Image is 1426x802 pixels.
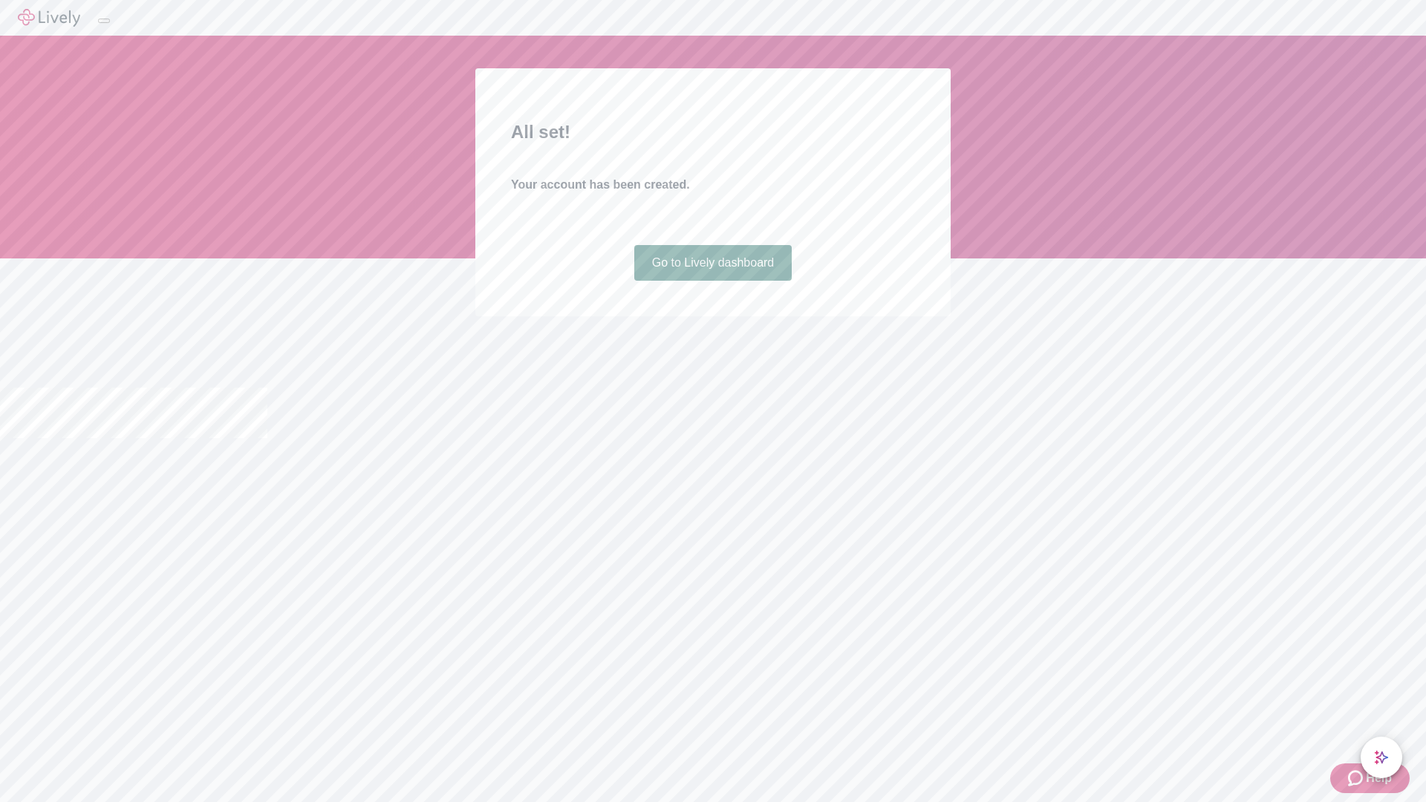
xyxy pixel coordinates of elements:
[1374,750,1389,765] svg: Lively AI Assistant
[634,245,792,281] a: Go to Lively dashboard
[98,19,110,23] button: Log out
[511,119,915,146] h2: All set!
[1366,769,1392,787] span: Help
[1330,763,1410,793] button: Zendesk support iconHelp
[1361,737,1402,778] button: chat
[18,9,80,27] img: Lively
[511,176,915,194] h4: Your account has been created.
[1348,769,1366,787] svg: Zendesk support icon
